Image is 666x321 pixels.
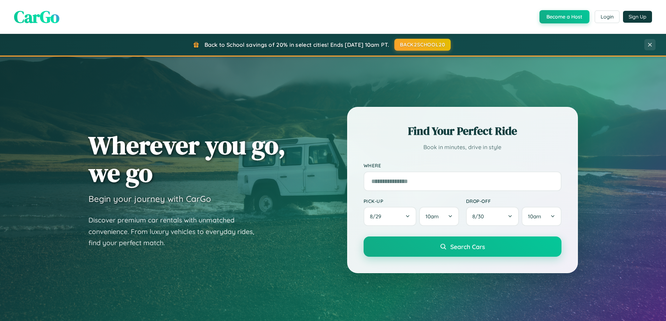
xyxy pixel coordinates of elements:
h3: Begin your journey with CarGo [88,194,211,204]
button: Search Cars [364,236,561,257]
button: 8/29 [364,207,417,226]
button: Sign Up [623,11,652,23]
button: Become a Host [539,10,589,23]
label: Pick-up [364,198,459,204]
h2: Find Your Perfect Ride [364,123,561,139]
button: 10am [419,207,459,226]
button: BACK2SCHOOL20 [394,39,451,51]
button: 8/30 [466,207,519,226]
span: Search Cars [450,243,485,250]
p: Book in minutes, drive in style [364,142,561,152]
span: 10am [425,213,439,220]
span: 8 / 29 [370,213,385,220]
p: Discover premium car rentals with unmatched convenience. From luxury vehicles to everyday rides, ... [88,214,263,249]
button: 10am [522,207,561,226]
label: Drop-off [466,198,561,204]
span: 8 / 30 [472,213,487,220]
label: Where [364,163,561,169]
button: Login [595,10,620,23]
h1: Wherever you go, we go [88,131,286,187]
span: CarGo [14,5,59,28]
span: 10am [528,213,541,220]
span: Back to School savings of 20% in select cities! Ends [DATE] 10am PT. [205,41,389,48]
